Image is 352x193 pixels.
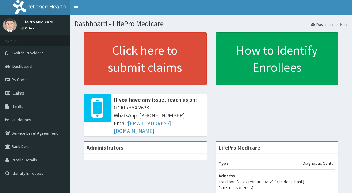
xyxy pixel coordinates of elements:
span: 0700 7354 2623 WhatsApp: [PHONE_NUMBER] Email: [114,104,203,135]
a: Online [21,26,36,30]
span: Claims [12,90,24,96]
h1: Dashboard - LifePro Medicare [74,20,347,28]
b: Address [219,173,235,178]
p: LifePro Medicare [21,20,53,24]
b: Type [219,160,229,166]
li: Here [334,22,347,27]
b: Administrators [87,144,123,151]
a: [EMAIL_ADDRESS][DOMAIN_NAME] [114,120,171,135]
a: How to Identify Enrollees [216,32,339,85]
span: Switch Providers [12,50,43,56]
span: Dashboard [12,64,32,69]
span: Tariffs [12,104,23,109]
img: User Image [3,18,17,32]
a: Dashboard [311,22,334,27]
p: Diagnostic Center [303,160,335,166]
b: If you have any issue, reach us on: [114,96,197,103]
a: Click here to submit claims [84,32,207,85]
strong: LifePro Medicare [219,144,260,151]
p: 1st Floor, [GEOGRAPHIC_DATA] (Beside GTbank),[STREET_ADDRESS] [219,179,336,191]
